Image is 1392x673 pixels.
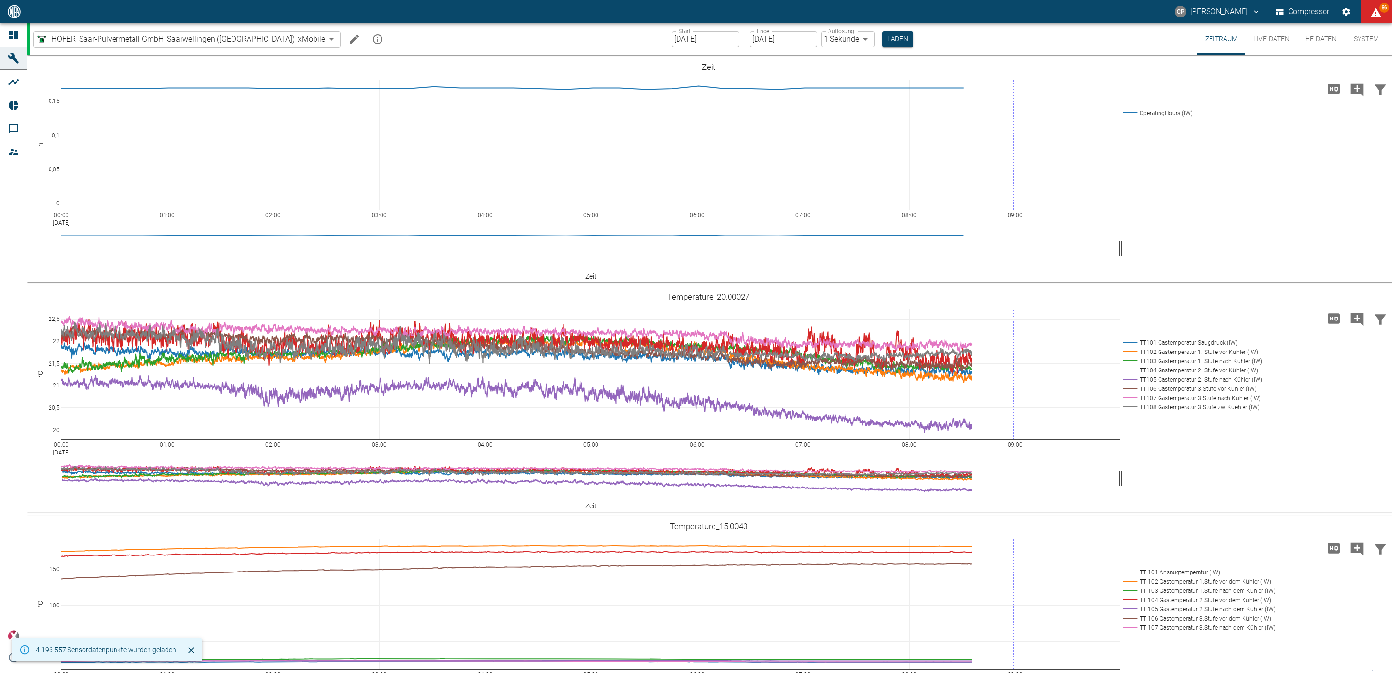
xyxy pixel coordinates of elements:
[1274,3,1332,20] button: Compressor
[368,30,387,49] button: mission info
[1173,3,1262,20] button: christoph.palm@neuman-esser.com
[1369,306,1392,331] button: Daten filtern
[51,34,325,45] span: HOFER_Saar-Pulvermetall GmbH_Saarwellingen ([GEOGRAPHIC_DATA])_xMobile
[1345,306,1369,331] button: Kommentar hinzufügen
[36,34,325,45] a: HOFER_Saar-Pulvermetall GmbH_Saarwellingen ([GEOGRAPHIC_DATA])_xMobile
[1379,3,1389,13] span: 86
[1338,3,1355,20] button: Einstellungen
[1345,536,1369,561] button: Kommentar hinzufügen
[1369,536,1392,561] button: Daten filtern
[345,30,364,49] button: Machine bearbeiten
[1322,84,1345,93] span: Hohe Auflösung
[757,27,769,35] label: Ende
[750,31,817,47] input: DD.MM.YYYY
[679,27,691,35] label: Start
[36,641,176,658] div: 4.196.557 Sensordatenpunkte wurden geladen
[8,630,19,642] img: Xplore Logo
[828,27,854,35] label: Auflösung
[1322,543,1345,552] span: Hohe Auflösung
[1245,23,1297,55] button: Live-Daten
[1197,23,1245,55] button: Zeitraum
[1175,6,1186,17] div: CP
[184,643,199,657] button: Schließen
[1369,76,1392,101] button: Daten filtern
[821,31,875,47] div: 1 Sekunde
[882,31,913,47] button: Laden
[1344,23,1388,55] button: System
[1297,23,1344,55] button: HF-Daten
[1322,313,1345,322] span: Hohe Auflösung
[7,5,22,18] img: logo
[742,34,747,45] p: –
[672,31,739,47] input: DD.MM.YYYY
[1345,76,1369,101] button: Kommentar hinzufügen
